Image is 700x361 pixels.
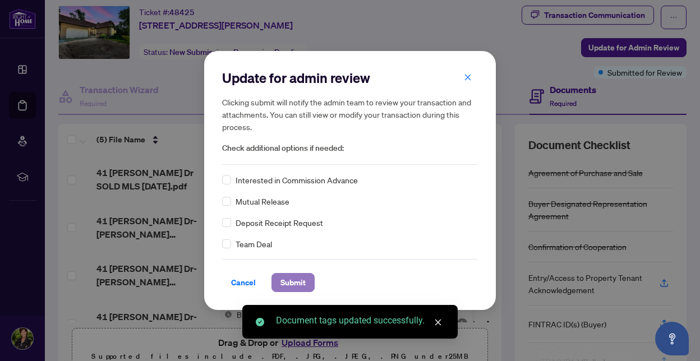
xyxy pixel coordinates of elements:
[256,318,264,326] span: check-circle
[655,322,689,355] button: Open asap
[222,96,478,133] h5: Clicking submit will notify the admin team to review your transaction and attachments. You can st...
[231,274,256,291] span: Cancel
[222,69,478,87] h2: Update for admin review
[464,73,472,81] span: close
[236,216,323,229] span: Deposit Receipt Request
[222,273,265,292] button: Cancel
[236,238,272,250] span: Team Deal
[236,195,289,207] span: Mutual Release
[222,142,478,155] span: Check additional options if needed:
[280,274,306,291] span: Submit
[434,318,442,326] span: close
[236,174,358,186] span: Interested in Commission Advance
[276,314,444,327] div: Document tags updated successfully.
[271,273,315,292] button: Submit
[432,316,444,328] a: Close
